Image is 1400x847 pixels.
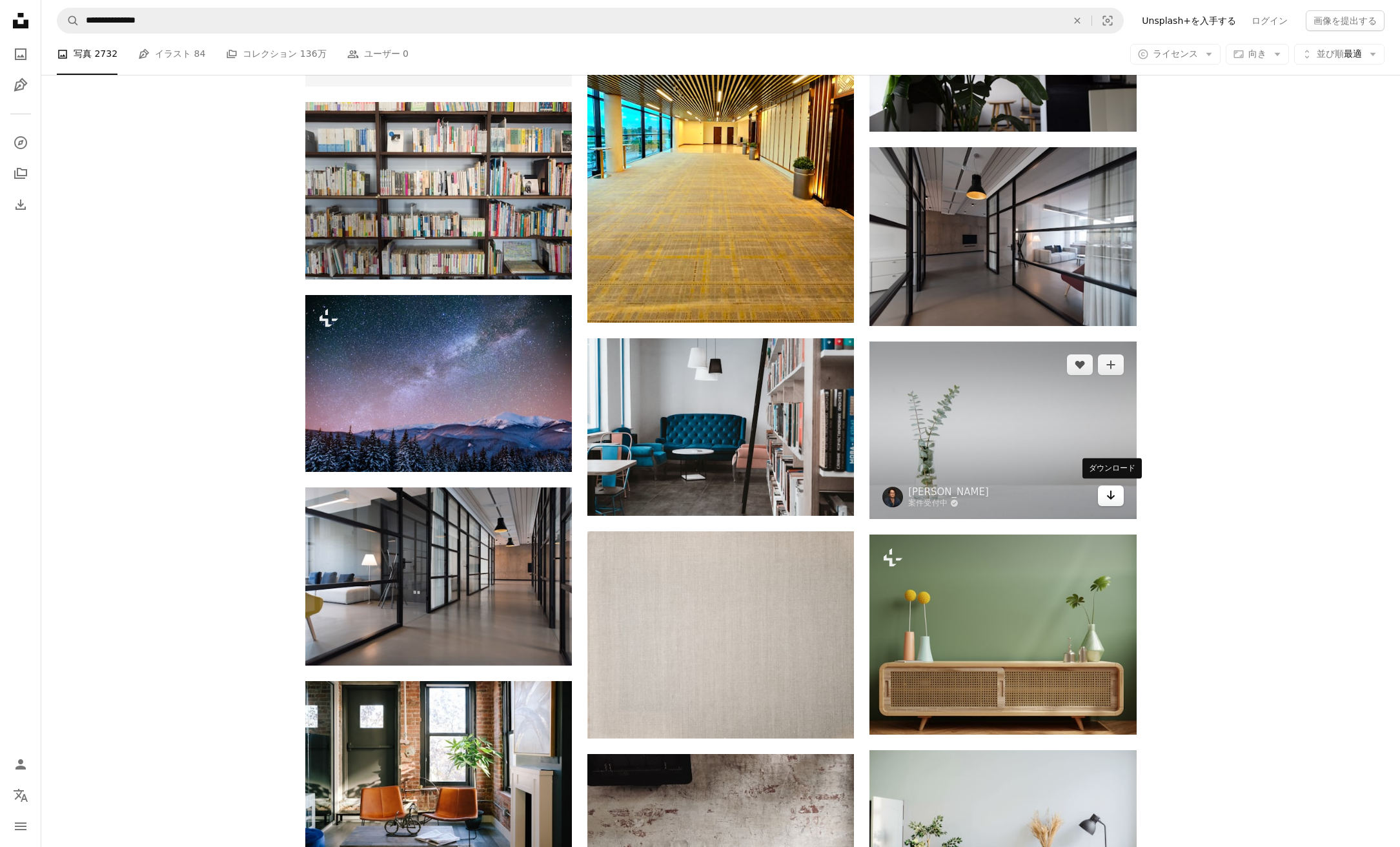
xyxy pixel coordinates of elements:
a: コレクション [8,161,34,187]
span: 0 [403,47,409,61]
img: ガラス扉間の廊下 [305,487,572,666]
img: テレビ内部の緑の壁のモックアップ用のシンプルな最小限のキャビネット.3dレンダリング [869,535,1136,735]
a: ホーム — Unsplash [8,8,34,36]
a: 部屋に2つの空いているオレンジ色の椅子 [305,764,572,775]
a: ユーザー 0 [347,34,409,75]
a: 探す [8,130,34,156]
button: 言語 [8,782,34,808]
form: サイト内でビジュアルを探す [57,8,1124,34]
a: 透明なガラスの花瓶の中の緑のシダ植物 [869,424,1136,436]
img: ガラスの仕切りと白いカーテンの部屋 [869,147,1136,325]
button: ビジュアル検索 [1092,8,1123,33]
a: 白い壁と窓の近くにあるタフテッドブルーの3人掛けソファ [587,421,854,433]
a: 窓がたくさんある大きな空き部屋 [587,138,854,150]
a: ダウンロード [1098,485,1124,506]
span: 136万 [300,47,327,61]
a: ガラスの仕切りと白いカーテンの部屋 [869,230,1136,242]
button: Unsplashで検索する [57,8,79,33]
a: ログイン / 登録する [8,751,34,777]
img: 茶色の縁取りの白い紙 [587,531,854,739]
img: Tim Chowのプロフィールを見る [882,487,903,507]
div: ダウンロード [1082,458,1142,479]
a: テレビ内部の緑の壁のモックアップ用のシンプルな最小限のキャビネット.3dレンダリング [869,628,1136,640]
img: 白い壁と窓の近くにあるタフテッドブルーの3人掛けソファ [587,338,854,516]
a: 幻想的な冬の流星群と雪をかぶった山々。カルパチア。ウクライナ、ヨーロッパ [305,377,572,389]
a: ログイン [1244,10,1295,31]
span: 向き [1248,48,1266,59]
button: 向き [1226,44,1289,65]
span: 最適 [1317,48,1362,61]
button: コレクションに追加する [1098,354,1124,375]
a: イラスト 84 [138,34,205,75]
button: いいね！ [1067,354,1093,375]
span: 並び順 [1317,48,1344,59]
a: 案件受付中 [908,498,989,509]
a: 昼間は茶色の木棚に本を並べた [305,185,572,196]
button: ライセンス [1130,44,1221,65]
span: ライセンス [1153,48,1198,59]
a: コレクション 136万 [226,34,326,75]
a: 写真 [8,41,34,67]
button: 画像を提出する [1306,10,1385,31]
a: イラスト [8,72,34,98]
button: 全てクリア [1063,8,1091,33]
a: ガラス扉間の廊下 [305,570,572,582]
a: ダウンロード履歴 [8,192,34,218]
a: ソファ横のドレッサー [869,833,1136,844]
img: 幻想的な冬の流星群と雪をかぶった山々。カルパチア。ウクライナ、ヨーロッパ [305,295,572,472]
button: メニュー [8,813,34,839]
img: 昼間は茶色の木棚に本を並べた [305,102,572,280]
img: 透明なガラスの花瓶の中の緑のシダ植物 [869,342,1136,519]
button: 並び順最適 [1294,44,1385,65]
a: Unsplash+を入手する [1134,10,1244,31]
a: 茶色の縁取りの白い紙 [587,629,854,640]
a: [PERSON_NAME] [908,485,989,498]
span: 84 [194,47,206,61]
